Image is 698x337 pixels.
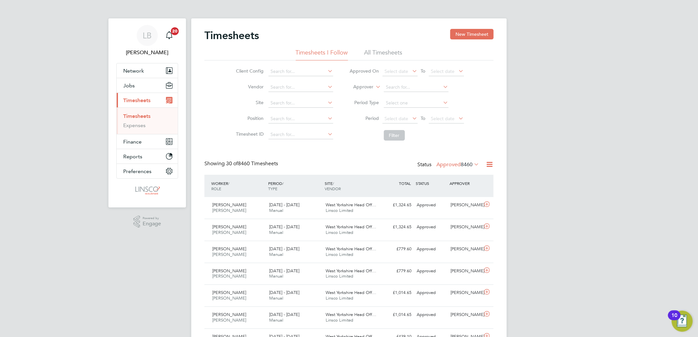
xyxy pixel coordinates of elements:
[461,161,473,168] span: 8460
[448,244,482,255] div: [PERSON_NAME]
[326,246,377,252] span: West Yorkshire Head Off…
[123,139,142,145] span: Finance
[414,287,448,298] div: Approved
[268,114,333,124] input: Search for...
[212,290,246,295] span: [PERSON_NAME]
[234,131,264,137] label: Timesheet ID
[326,317,354,323] span: Linsco Limited
[268,67,333,76] input: Search for...
[380,222,414,233] div: £1,324.65
[417,160,480,169] div: Status
[212,312,246,317] span: [PERSON_NAME]
[380,266,414,277] div: £779.60
[123,122,146,128] a: Expenses
[268,83,333,92] input: Search for...
[326,230,354,235] span: Linsco Limited
[384,130,405,141] button: Filter
[414,309,448,320] div: Approved
[234,84,264,90] label: Vendor
[226,160,278,167] span: 8460 Timesheets
[350,115,379,121] label: Period
[399,181,411,186] span: TOTAL
[450,29,494,39] button: New Timesheet
[385,116,408,122] span: Select date
[116,25,178,56] a: LB[PERSON_NAME]
[228,181,229,186] span: /
[268,186,277,191] span: TYPE
[333,181,334,186] span: /
[419,114,428,123] span: To
[212,273,246,279] span: [PERSON_NAME]
[414,200,448,211] div: Approved
[672,311,693,332] button: Open Resource Center, 10 new notifications
[116,49,178,56] span: Lauren Butler
[326,290,377,295] span: West Yorkshire Head Off…
[108,18,186,208] nav: Main navigation
[269,295,283,301] span: Manual
[269,202,299,208] span: [DATE] - [DATE]
[414,177,448,189] div: STATUS
[431,68,455,74] span: Select date
[326,273,354,279] span: Linsco Limited
[269,312,299,317] span: [DATE] - [DATE]
[117,93,178,107] button: Timesheets
[326,252,354,257] span: Linsco Limited
[448,177,482,189] div: APPROVER
[326,312,377,317] span: West Yorkshire Head Off…
[212,224,246,230] span: [PERSON_NAME]
[269,224,299,230] span: [DATE] - [DATE]
[269,268,299,274] span: [DATE] - [DATE]
[212,202,246,208] span: [PERSON_NAME]
[212,208,246,213] span: [PERSON_NAME]
[268,130,333,139] input: Search for...
[384,83,449,92] input: Search for...
[323,177,380,194] div: SITE
[234,100,264,105] label: Site
[212,268,246,274] span: [PERSON_NAME]
[269,290,299,295] span: [DATE] - [DATE]
[117,164,178,178] button: Preferences
[448,287,482,298] div: [PERSON_NAME]
[117,78,178,93] button: Jobs
[350,68,379,74] label: Approved On
[143,221,161,227] span: Engage
[448,266,482,277] div: [PERSON_NAME]
[350,100,379,105] label: Period Type
[282,181,284,186] span: /
[414,244,448,255] div: Approved
[210,177,267,194] div: WORKER
[269,273,283,279] span: Manual
[204,160,279,167] div: Showing
[380,244,414,255] div: £779.60
[212,230,246,235] span: [PERSON_NAME]
[380,200,414,211] div: £1,324.65
[133,215,161,228] a: Powered byEngage
[212,252,246,257] span: [PERSON_NAME]
[143,31,152,40] span: LB
[234,68,264,74] label: Client Config
[123,113,151,119] a: Timesheets
[123,82,135,89] span: Jobs
[268,99,333,108] input: Search for...
[123,153,142,160] span: Reports
[269,230,283,235] span: Manual
[212,317,246,323] span: [PERSON_NAME]
[326,268,377,274] span: West Yorkshire Head Off…
[296,49,348,60] li: Timesheets I Follow
[325,186,341,191] span: VENDOR
[117,134,178,149] button: Finance
[123,97,151,103] span: Timesheets
[671,315,677,324] div: 10
[269,208,283,213] span: Manual
[326,202,377,208] span: West Yorkshire Head Off…
[133,185,161,196] img: linsco-logo-retina.png
[117,107,178,134] div: Timesheets
[211,186,221,191] span: ROLE
[431,116,455,122] span: Select date
[117,63,178,78] button: Network
[269,252,283,257] span: Manual
[123,168,151,174] span: Preferences
[123,68,144,74] span: Network
[344,84,374,90] label: Approver
[163,25,176,46] a: 20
